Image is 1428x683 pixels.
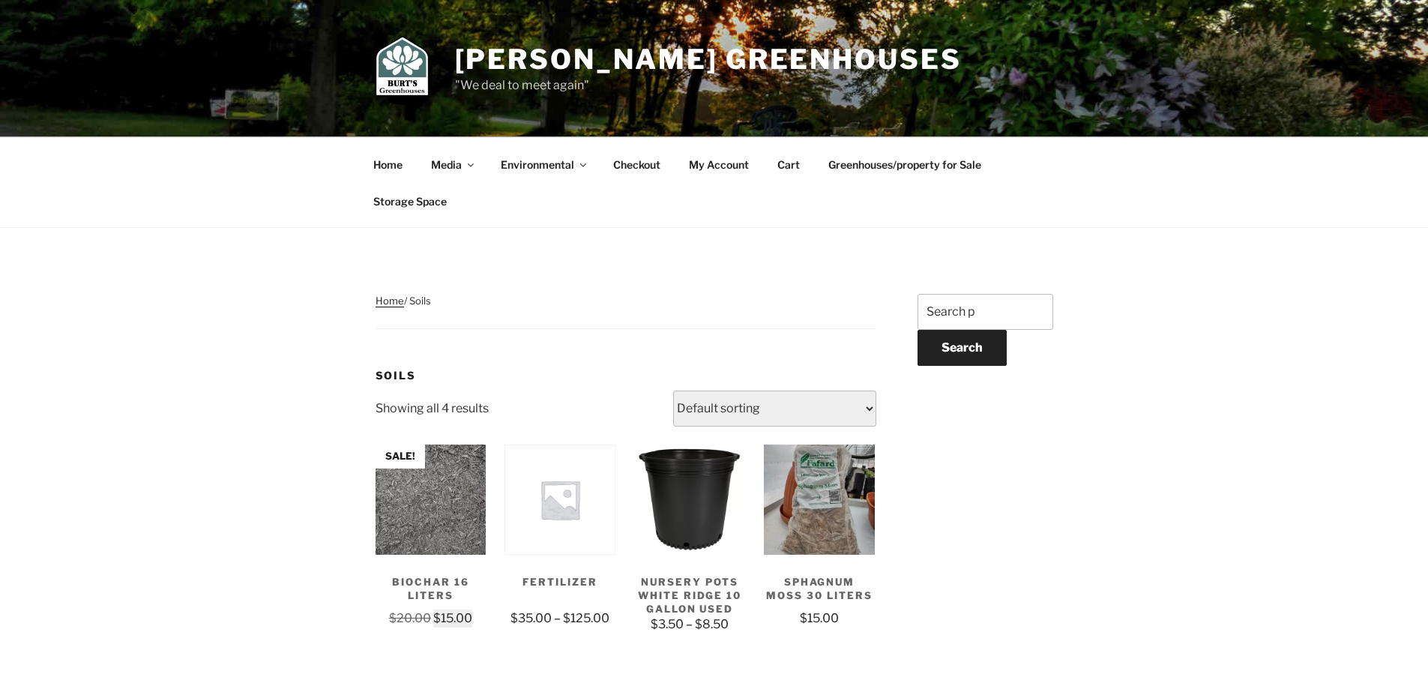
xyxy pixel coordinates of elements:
span: $ [563,611,570,625]
a: Nursery Pots White Ridge 10 Gallon Used [634,445,745,634]
bdi: 8.50 [695,617,729,631]
select: Shop order [673,391,876,427]
span: $ [510,611,518,625]
a: Cart [765,146,813,183]
bdi: 15.00 [433,611,472,625]
nav: Top Menu [361,146,1068,220]
button: Search [918,330,1007,366]
h2: Fertilizer [504,560,615,610]
img: Nursery Pots White Ridge 10 Gallon Used [634,445,745,556]
span: – [554,611,561,625]
a: Fertilizer [504,445,615,628]
span: – [686,617,693,631]
bdi: 35.00 [510,611,552,625]
bdi: 15.00 [800,611,839,625]
span: Sale! [376,445,425,469]
p: "We deal to meet again" [455,76,962,94]
h1: Soils [376,368,877,383]
span: $ [800,611,807,625]
a: Media [418,146,486,183]
h2: Biochar 16 liters [376,560,486,610]
h2: Sphagnum Moss 30 Liters [764,560,875,610]
img: Burt's Greenhouses [376,36,429,96]
span: $ [695,617,702,631]
a: Sale! Biochar 16 liters [376,445,486,628]
p: Showing all 4 results [376,391,489,427]
img: Placeholder [504,445,615,556]
a: Environmental [488,146,598,183]
a: My Account [676,146,762,183]
nav: Breadcrumb [376,294,877,329]
span: $ [389,611,397,625]
span: $ [651,617,658,631]
a: Sphagnum Moss 30 Liters $15.00 [764,445,875,628]
a: [PERSON_NAME] Greenhouses [455,43,962,76]
h2: Nursery Pots White Ridge 10 Gallon Used [634,560,745,616]
a: Greenhouses/property for Sale [816,146,995,183]
a: Home [361,146,416,183]
input: Search products… [918,294,1053,330]
img: Biochar 16 liters [376,445,486,556]
a: Checkout [600,146,674,183]
img: Sphagnum Moss 30 Liters [764,445,875,556]
a: Home [376,295,404,307]
bdi: 125.00 [563,611,609,625]
aside: Blog Sidebar [918,294,1053,418]
bdi: 3.50 [651,617,684,631]
span: $ [433,611,441,625]
a: Storage Space [361,183,460,220]
bdi: 20.00 [389,611,431,625]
